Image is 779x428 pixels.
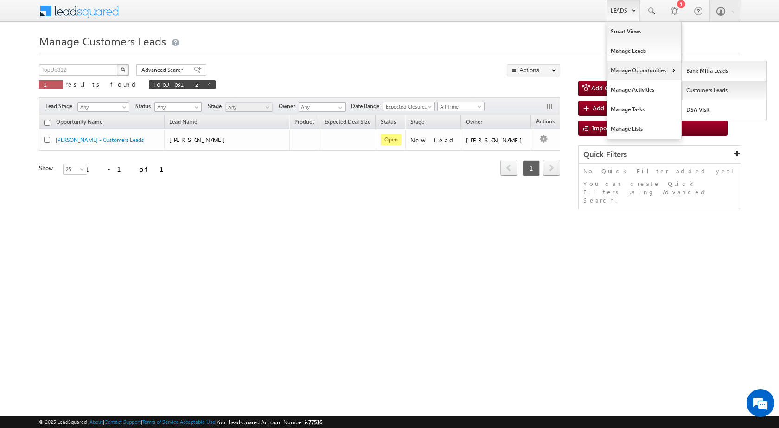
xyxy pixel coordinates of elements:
[142,419,179,425] a: Terms of Service
[89,419,103,425] a: About
[682,81,767,100] a: Customers Leads
[141,66,186,74] span: Advanced Search
[152,5,174,27] div: Minimize live chat window
[607,119,681,139] a: Manage Lists
[294,118,314,125] span: Product
[153,80,202,88] span: TopUp312
[126,286,168,298] em: Start Chat
[500,160,517,176] span: prev
[217,419,322,426] span: Your Leadsquared Account Number is
[225,102,273,112] a: Any
[56,118,102,125] span: Opportunity Name
[333,103,345,112] a: Show All Items
[180,419,215,425] a: Acceptable Use
[607,80,681,100] a: Manage Activities
[165,117,202,129] span: Lead Name
[410,118,424,125] span: Stage
[406,117,429,129] a: Stage
[155,103,199,111] span: Any
[44,80,58,88] span: 1
[208,102,225,110] span: Stage
[44,120,50,126] input: Check all records
[77,102,129,112] a: Any
[226,103,270,111] span: Any
[63,164,87,175] a: 25
[56,136,144,143] a: [PERSON_NAME] - Customers Leads
[466,136,527,144] div: [PERSON_NAME]
[324,118,370,125] span: Expected Deal Size
[438,102,482,111] span: All Time
[500,161,517,176] a: prev
[607,100,681,119] a: Manage Tasks
[507,64,560,76] button: Actions
[39,164,56,172] div: Show
[319,117,375,129] a: Expected Deal Size
[607,22,681,41] a: Smart Views
[351,102,383,110] span: Date Range
[543,161,560,176] a: next
[45,102,76,110] span: Lead Stage
[51,117,107,129] a: Opportunity Name
[579,146,741,164] div: Quick Filters
[104,419,141,425] a: Contact Support
[279,102,299,110] span: Owner
[383,102,435,111] a: Expected Closure Date
[135,102,154,110] span: Status
[85,164,175,174] div: 1 - 1 of 1
[466,118,482,125] span: Owner
[39,418,322,427] span: © 2025 LeadSquared | | | | |
[607,41,681,61] a: Manage Leads
[607,61,681,80] a: Manage Opportunities
[543,160,560,176] span: next
[583,179,736,204] p: You can create Quick Filters using Advanced Search.
[121,67,125,72] img: Search
[583,167,736,175] p: No Quick Filter added yet!
[376,117,401,129] a: Status
[12,86,169,278] textarea: Type your message and hit 'Enter'
[78,103,126,111] span: Any
[308,419,322,426] span: 77516
[523,160,540,176] span: 1
[64,165,88,173] span: 25
[169,135,230,143] span: [PERSON_NAME]
[299,102,346,112] input: Type to Search
[592,124,661,132] span: Import Customers Leads
[16,49,39,61] img: d_60004797649_company_0_60004797649
[437,102,485,111] a: All Time
[593,104,633,112] span: Add New Lead
[154,102,202,112] a: Any
[383,102,432,111] span: Expected Closure Date
[39,33,166,48] span: Manage Customers Leads
[381,134,402,145] span: Open
[410,136,457,144] div: New Lead
[48,49,156,61] div: Chat with us now
[531,116,559,128] span: Actions
[682,61,767,81] a: Bank Mitra Leads
[682,100,767,120] a: DSA Visit
[591,84,652,92] span: Add Customers Leads
[65,80,139,88] span: results found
